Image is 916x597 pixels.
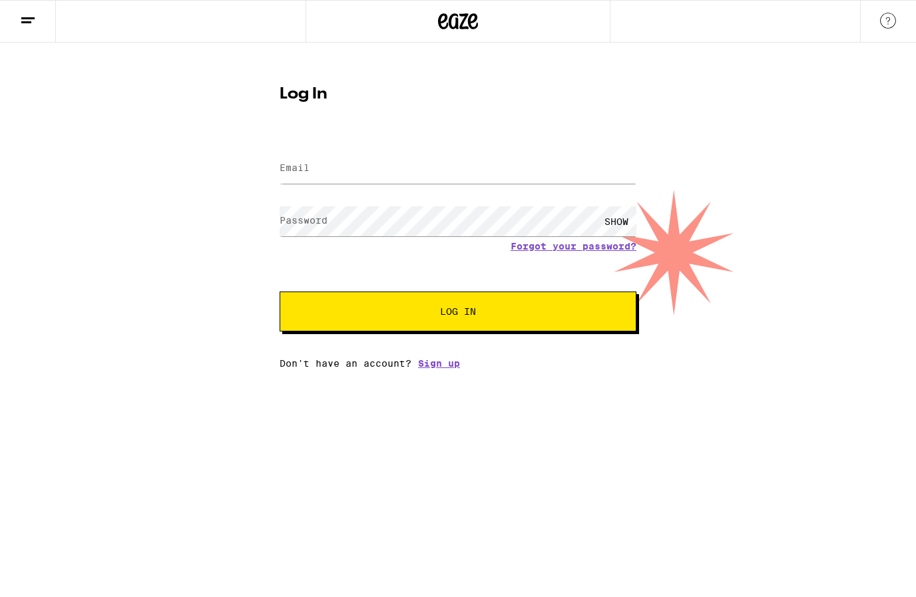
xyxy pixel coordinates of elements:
[280,162,310,173] label: Email
[596,206,636,236] div: SHOW
[280,87,636,102] h1: Log In
[440,307,476,316] span: Log In
[280,358,636,369] div: Don't have an account?
[280,292,636,331] button: Log In
[280,215,328,226] label: Password
[511,241,636,252] a: Forgot your password?
[280,154,636,184] input: Email
[418,358,460,369] a: Sign up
